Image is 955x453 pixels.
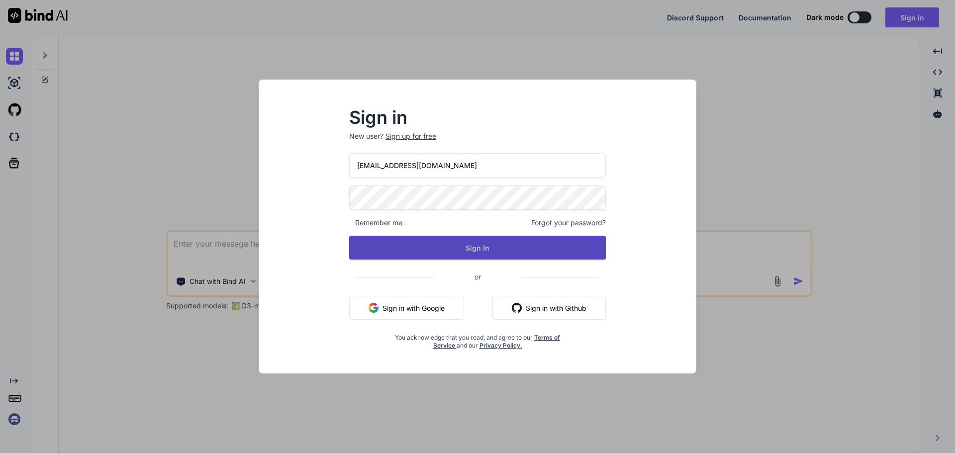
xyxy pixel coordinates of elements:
[492,296,606,320] button: Sign in with Github
[392,328,563,350] div: You acknowledge that you read, and agree to our and our
[349,109,606,125] h2: Sign in
[385,131,436,141] div: Sign up for free
[349,218,402,228] span: Remember me
[349,153,606,178] input: Login or Email
[512,303,522,313] img: github
[349,296,464,320] button: Sign in with Google
[369,303,379,313] img: google
[531,218,606,228] span: Forgot your password?
[479,342,522,349] a: Privacy Policy.
[433,334,561,349] a: Terms of Service
[349,236,606,260] button: Sign In
[435,265,521,289] span: or
[349,131,606,153] p: New user?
